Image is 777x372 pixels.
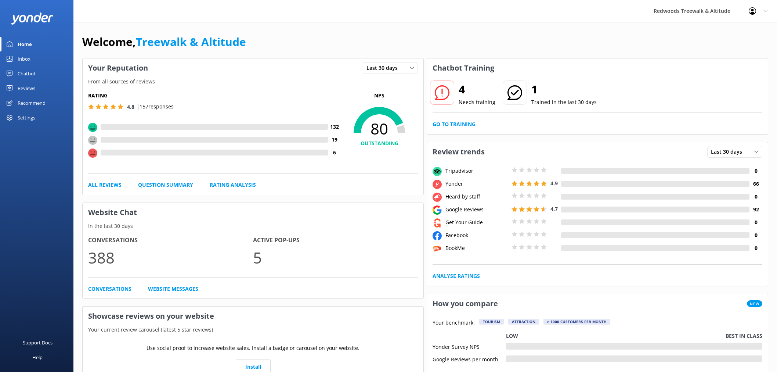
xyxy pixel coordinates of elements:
[433,319,475,328] p: Your benchmark:
[147,344,359,352] p: Use social proof to increase website sales. Install a badge or carousel on your website.
[341,92,418,100] p: NPS
[747,300,762,307] span: New
[83,307,423,326] h3: Showcase reviews on your website
[210,181,256,189] a: Rating Analysis
[444,231,510,239] div: Facebook
[328,123,341,131] h4: 132
[341,139,418,147] h4: OUTSTANDING
[138,181,193,189] a: Question Summary
[341,119,418,138] span: 80
[550,180,558,187] span: 4.9
[444,218,510,226] div: Get Your Guide
[726,332,762,340] p: Best in class
[253,236,418,245] h4: Active Pop-ups
[749,205,762,214] h4: 92
[136,34,246,49] a: Treewalk & Altitude
[328,149,341,157] h4: 6
[18,110,35,125] div: Settings
[459,98,495,106] p: Needs training
[444,167,510,175] div: Tripadvisor
[32,350,43,365] div: Help
[749,218,762,226] h4: 0
[749,180,762,188] h4: 66
[531,81,597,98] h2: 1
[83,326,423,334] p: Your current review carousel (latest 5 star reviews)
[444,244,510,252] div: BookMe
[83,58,153,78] h3: Your Reputation
[427,142,490,161] h3: Review trends
[137,103,174,111] p: | 157 responses
[444,205,510,214] div: Google Reviews
[127,103,134,110] span: 4.8
[366,64,402,72] span: Last 30 days
[433,343,506,350] div: Yonder Survey NPS
[508,319,539,325] div: Attraction
[83,78,423,86] p: From all sources of reviews
[433,272,480,280] a: Analyse Ratings
[18,81,35,96] div: Reviews
[433,355,506,362] div: Google Reviews per month
[711,148,747,156] span: Last 30 days
[506,332,518,340] p: Low
[88,245,253,270] p: 388
[749,193,762,201] h4: 0
[83,203,423,222] h3: Website Chat
[18,66,36,81] div: Chatbot
[749,244,762,252] h4: 0
[459,81,495,98] h2: 4
[82,33,246,51] h1: Welcome,
[88,92,341,100] h5: Rating
[18,51,30,66] div: Inbox
[11,12,53,25] img: yonder-white-logo.png
[148,285,198,293] a: Website Messages
[18,37,32,51] div: Home
[444,193,510,201] div: Heard by staff
[427,58,500,78] h3: Chatbot Training
[427,294,503,313] h3: How you compare
[749,231,762,239] h4: 0
[88,181,122,189] a: All Reviews
[328,136,341,144] h4: 19
[531,98,597,106] p: Trained in the last 30 days
[88,236,253,245] h4: Conversations
[749,167,762,175] h4: 0
[550,205,558,212] span: 4.7
[444,180,510,188] div: Yonder
[433,120,476,128] a: Go to Training
[18,96,46,110] div: Recommend
[543,319,610,325] div: > 1000 customers per month
[479,319,504,325] div: Tourism
[253,245,418,270] p: 5
[83,222,423,230] p: In the last 30 days
[88,285,131,293] a: Conversations
[23,335,53,350] div: Support Docs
